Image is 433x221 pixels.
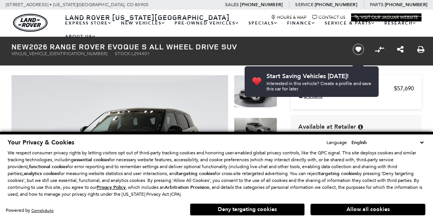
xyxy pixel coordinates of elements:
span: Your Privacy & Cookies [8,138,74,147]
p: We respect consumer privacy rights by letting visitors opt out of third-party tracking cookies an... [8,149,425,198]
strong: targeting cookies [177,170,215,177]
span: Service [295,2,313,7]
a: Print this New 2026 Range Rover Evoque S All Wheel Drive SUV [417,45,425,54]
button: Deny targeting cookies [190,203,305,216]
h1: 2026 Range Rover Evoque S All Wheel Drive SUV [11,43,341,51]
a: [PHONE_NUMBER] [315,2,357,8]
u: Privacy Policy [97,184,126,190]
a: Share this New 2026 Range Rover Evoque S All Wheel Drive SUV [397,45,404,54]
a: About Us [60,30,101,43]
strong: Arbitration Provision [165,184,209,190]
span: Land Rover [US_STATE][GEOGRAPHIC_DATA] [65,13,230,22]
a: [PHONE_NUMBER] [385,2,427,8]
a: Hours & Map [271,15,307,20]
a: EXPRESS STORE [60,16,116,30]
a: Specials [244,16,283,30]
div: Language: [327,140,348,145]
select: Language Select [350,139,425,146]
button: Allow all cookies [310,204,425,215]
a: Visit Our Jaguar Website [355,15,418,20]
span: VIN: [11,51,20,56]
a: Privacy Policy [97,185,126,190]
a: New Vehicles [116,16,170,30]
strong: targeting cookies [319,170,357,177]
a: [STREET_ADDRESS] • [US_STATE][GEOGRAPHIC_DATA], CO 80905 [6,2,149,7]
a: Pre-Owned Vehicles [170,16,244,30]
button: Save vehicle [350,43,367,56]
span: Stock: [115,51,131,56]
a: land-rover [13,14,47,32]
img: New 2026 Seoul Pearl Silver LAND ROVER S image 1 [234,75,277,108]
a: MSRP $57,690 [298,85,414,92]
img: Land Rover [13,14,47,32]
img: New 2026 Seoul Pearl Silver LAND ROVER S image 2 [234,118,277,142]
a: ComplyAuto [31,208,54,213]
span: [US_VEHICLE_IDENTIFICATION_NUMBER] [20,51,107,56]
strong: functional cookies [29,164,67,170]
a: Service & Parts [320,16,380,30]
button: Compare vehicle [374,44,385,55]
span: MSRP [298,85,394,92]
div: Vehicle is in stock and ready for immediate delivery. Due to demand, availability is subject to c... [358,124,363,130]
a: Research [380,16,421,30]
a: Land Rover [US_STATE][GEOGRAPHIC_DATA] [60,13,234,22]
span: L294401 [131,51,150,56]
strong: New [11,41,29,52]
a: Details [298,92,414,99]
span: Sales [225,2,239,7]
nav: Main Navigation [60,16,422,43]
strong: essential cookies [74,157,109,163]
strong: analytics cookies [24,170,59,177]
a: [PHONE_NUMBER] [240,2,283,8]
div: Powered by [6,208,54,213]
a: Contact Us [312,15,345,20]
span: $57,690 [394,85,414,92]
span: Available at Retailer [298,123,356,131]
a: Finance [283,16,320,30]
span: Parts [370,2,384,7]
